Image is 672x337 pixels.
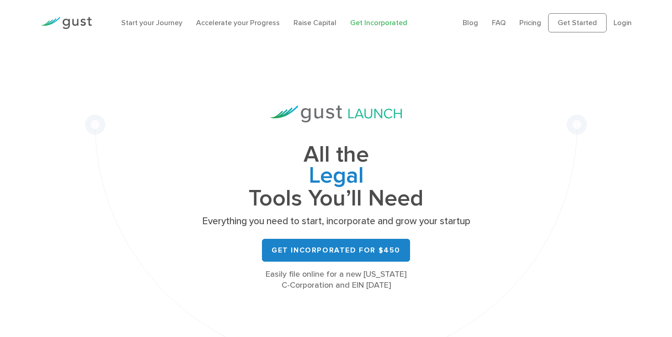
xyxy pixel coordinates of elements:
[199,215,473,228] p: Everything you need to start, incorporate and grow your startup
[199,269,473,291] div: Easily file online for a new [US_STATE] C-Corporation and EIN [DATE]
[121,18,182,27] a: Start your Journey
[519,18,541,27] a: Pricing
[41,17,92,29] img: Gust Logo
[548,13,607,32] a: Get Started
[196,18,280,27] a: Accelerate your Progress
[350,18,407,27] a: Get Incorporated
[262,239,410,262] a: Get Incorporated for $450
[199,144,473,209] h1: All the Tools You’ll Need
[463,18,478,27] a: Blog
[293,18,336,27] a: Raise Capital
[492,18,506,27] a: FAQ
[270,105,402,122] img: Gust Launch Logo
[199,165,473,188] span: Legal
[613,18,632,27] a: Login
